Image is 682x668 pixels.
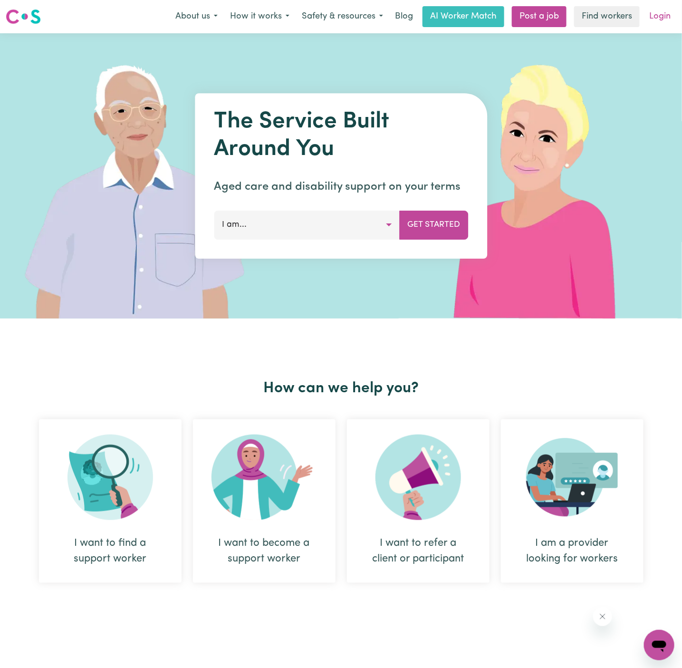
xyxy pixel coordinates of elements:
[644,630,674,660] iframe: Button to launch messaging window
[39,419,182,583] div: I want to find a support worker
[593,607,612,626] iframe: Close message
[224,7,296,27] button: How it works
[296,7,389,27] button: Safety & resources
[193,419,336,583] div: I want to become a support worker
[6,6,41,28] a: Careseekers logo
[423,6,504,27] a: AI Worker Match
[6,8,41,25] img: Careseekers logo
[214,108,468,163] h1: The Service Built Around You
[370,535,467,567] div: I want to refer a client or participant
[375,435,461,520] img: Refer
[644,6,676,27] a: Login
[211,435,317,520] img: Become Worker
[512,6,567,27] a: Post a job
[347,419,490,583] div: I want to refer a client or participant
[33,379,649,397] h2: How can we help you?
[214,211,400,239] button: I am...
[6,7,58,14] span: Need any help?
[501,419,644,583] div: I am a provider looking for workers
[67,435,153,520] img: Search
[574,6,640,27] a: Find workers
[526,435,618,520] img: Provider
[169,7,224,27] button: About us
[214,178,468,195] p: Aged care and disability support on your terms
[216,535,313,567] div: I want to become a support worker
[389,6,419,27] a: Blog
[524,535,621,567] div: I am a provider looking for workers
[399,211,468,239] button: Get Started
[62,535,159,567] div: I want to find a support worker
